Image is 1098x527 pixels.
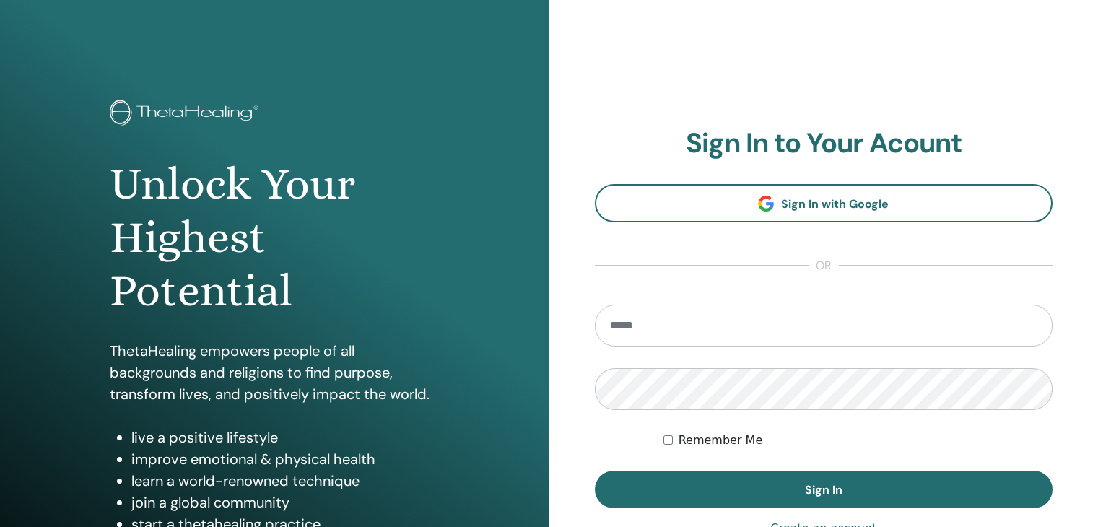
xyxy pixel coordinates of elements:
li: improve emotional & physical health [131,448,440,470]
li: live a positive lifestyle [131,427,440,448]
h2: Sign In to Your Acount [595,127,1053,160]
li: learn a world-renowned technique [131,470,440,492]
label: Remember Me [679,432,763,449]
button: Sign In [595,471,1053,508]
p: ThetaHealing empowers people of all backgrounds and religions to find purpose, transform lives, a... [110,340,440,405]
a: Sign In with Google [595,184,1053,222]
span: Sign In with Google [781,196,889,212]
span: or [809,257,839,274]
span: Sign In [805,482,842,497]
h1: Unlock Your Highest Potential [110,157,440,318]
li: join a global community [131,492,440,513]
div: Keep me authenticated indefinitely or until I manually logout [663,432,1053,449]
